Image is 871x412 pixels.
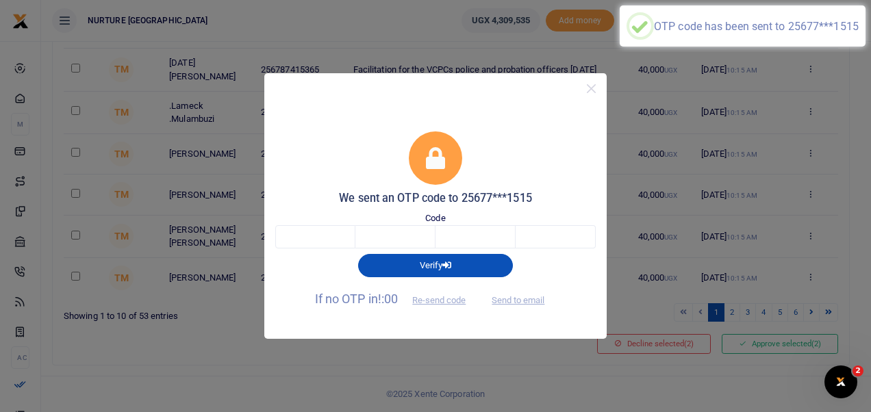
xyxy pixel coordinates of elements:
button: Verify [358,254,513,277]
span: 2 [853,365,863,376]
button: Close [581,79,601,99]
div: OTP code has been sent to 25677***1515 [654,20,859,33]
label: Code [425,211,445,225]
h5: We sent an OTP code to 25677***1515 [275,192,596,205]
span: If no OTP in [315,292,478,306]
iframe: Intercom live chat [824,365,857,398]
span: !:00 [378,292,398,306]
